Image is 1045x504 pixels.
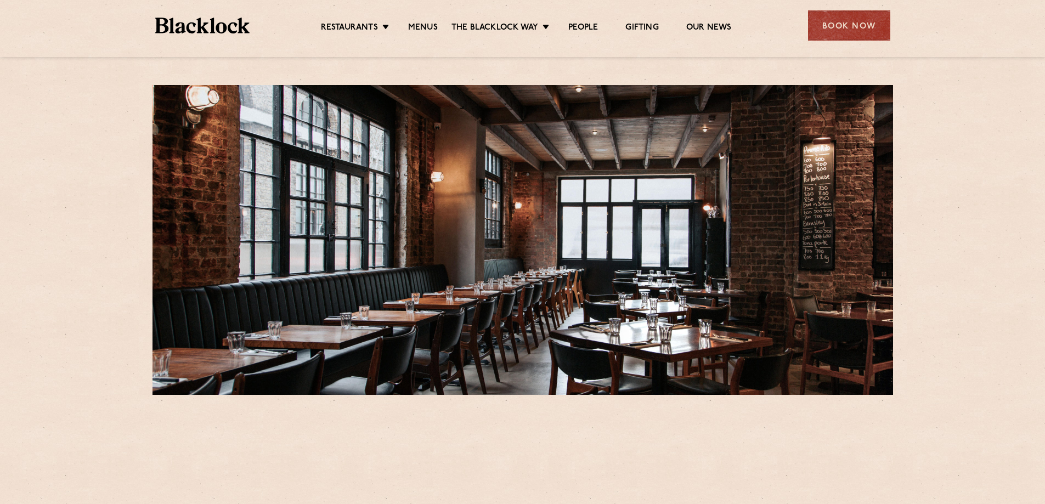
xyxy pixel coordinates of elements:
a: Menus [408,22,438,35]
a: People [568,22,598,35]
img: BL_Textured_Logo-footer-cropped.svg [155,18,250,33]
a: Gifting [625,22,658,35]
a: Restaurants [321,22,378,35]
a: The Blacklock Way [451,22,538,35]
div: Book Now [808,10,890,41]
a: Our News [686,22,732,35]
